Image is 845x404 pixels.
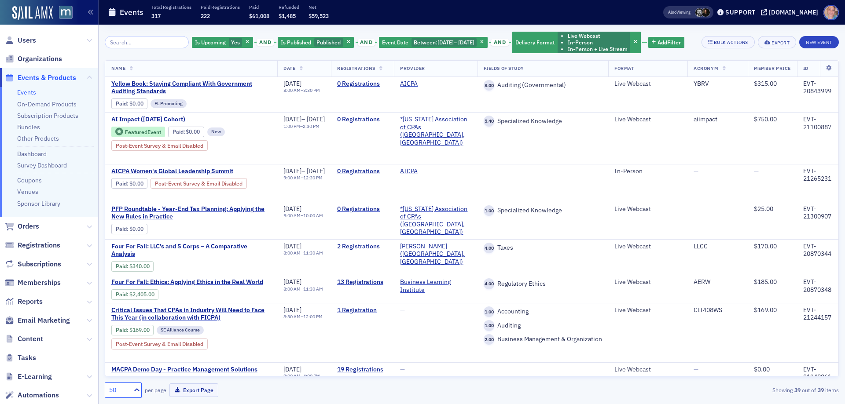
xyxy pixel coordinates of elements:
time: 9:00 AM [283,373,301,379]
a: Sponsor Library [17,200,60,207]
span: [DATE] [307,167,325,175]
a: 1 Registration [337,306,388,314]
div: – [283,250,323,256]
span: Registrations [18,240,60,250]
div: EVT-21100887 [803,116,832,131]
span: Yes [231,39,240,46]
a: Paid [116,263,127,269]
img: SailAMX [59,6,73,19]
div: Paid: 0 - $0 [111,178,147,189]
span: Werner-Rocca (Flourtown, PA) [400,243,471,266]
span: Events & Products [18,73,76,83]
button: Export [758,36,796,48]
p: Paid [249,4,269,10]
div: Live Webcast [614,116,681,124]
div: Export [772,40,790,45]
a: New Event [799,38,839,46]
div: – [283,87,320,93]
span: — [694,167,698,175]
div: In-Person [614,167,681,175]
span: $0.00 [129,180,143,187]
a: View Homepage [53,6,73,21]
span: Fields Of Study [484,65,524,71]
span: [DATE] [307,115,325,123]
span: Automations [18,390,59,400]
h1: Events [120,7,143,18]
a: Events & Products [5,73,76,83]
span: Delivery Format [515,39,555,46]
span: Business Learning Institute [400,278,471,294]
span: Orders [18,222,39,231]
a: 0 Registrations [337,167,388,175]
time: 8:30 AM [283,313,301,320]
a: Subscriptions [5,259,61,269]
span: Registrations [337,65,375,71]
div: – [283,373,320,379]
div: – [283,124,325,129]
a: Reports [5,297,43,306]
div: Live Webcast [614,243,681,251]
span: Is Upcoming [195,39,226,46]
button: and [356,39,378,46]
time: 9:00 AM [283,212,301,218]
span: Tasks [18,353,36,363]
span: [DATE] [283,278,301,286]
a: Paid [116,327,127,333]
span: Specialized Knowledge [494,117,562,125]
a: Content [5,334,43,344]
a: Four For Fall: Ethics: Applying Ethics in the Real World [111,278,263,286]
time: 9:00 AM [283,175,301,181]
span: Name [111,65,125,71]
span: $2,405.00 [129,291,154,298]
span: [DATE] [458,39,474,46]
a: 0 Registrations [337,205,388,213]
div: Paid: 1 - $16900 [111,325,154,335]
div: Published [278,37,354,48]
div: Featured Event [125,130,161,135]
a: On-Demand Products [17,100,77,108]
time: 8:00 AM [283,250,301,256]
div: EVT-20843999 [803,80,832,95]
div: Post-Event Survey [111,140,208,151]
span: Between : [414,39,437,46]
span: — [694,365,698,373]
a: [PERSON_NAME] ([GEOGRAPHIC_DATA], [GEOGRAPHIC_DATA]) [400,243,471,266]
span: Format [614,65,634,71]
p: Refunded [279,4,299,10]
button: and [489,39,511,46]
div: aiimpact [694,116,742,124]
button: Bulk Actions [702,36,755,48]
div: Bulk Actions [714,40,748,45]
span: Profile [823,5,839,20]
div: [DOMAIN_NAME] [769,8,818,16]
button: [DOMAIN_NAME] [761,9,821,15]
span: — [400,365,405,373]
time: 12:30 PM [303,175,323,181]
span: – [437,39,474,46]
div: – [283,286,323,292]
div: Live Webcast [614,366,681,374]
a: AICPA [400,167,418,175]
div: Yes [192,37,253,48]
span: $1,485 [279,12,296,19]
a: SailAMX [12,6,53,20]
span: and [491,39,508,46]
span: Critical Issues That CPAs in Industry Will Need to Face This Year (in collaboration with FICPA) [111,306,271,322]
span: Memberships [18,278,61,288]
span: Specialized Knowledge [494,207,562,215]
div: EVT-20870348 [803,278,832,294]
a: Paid [116,291,127,298]
div: Live Webcast [614,278,681,286]
div: CII408WS [694,306,742,314]
span: Lauren McDonough [701,8,710,17]
button: Export Page [169,383,218,397]
div: EVT-21265231 [803,167,832,183]
a: Orders [5,222,39,231]
li: In-Person + Live Stream [568,46,628,52]
span: Julien Lambé [695,8,704,17]
div: Also [668,9,676,15]
span: Organizations [18,54,62,64]
button: New Event [799,36,839,48]
span: Four For Fall: LLC’s and S Corps – A Comparative Analysis [111,243,271,258]
span: Users [18,36,36,45]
